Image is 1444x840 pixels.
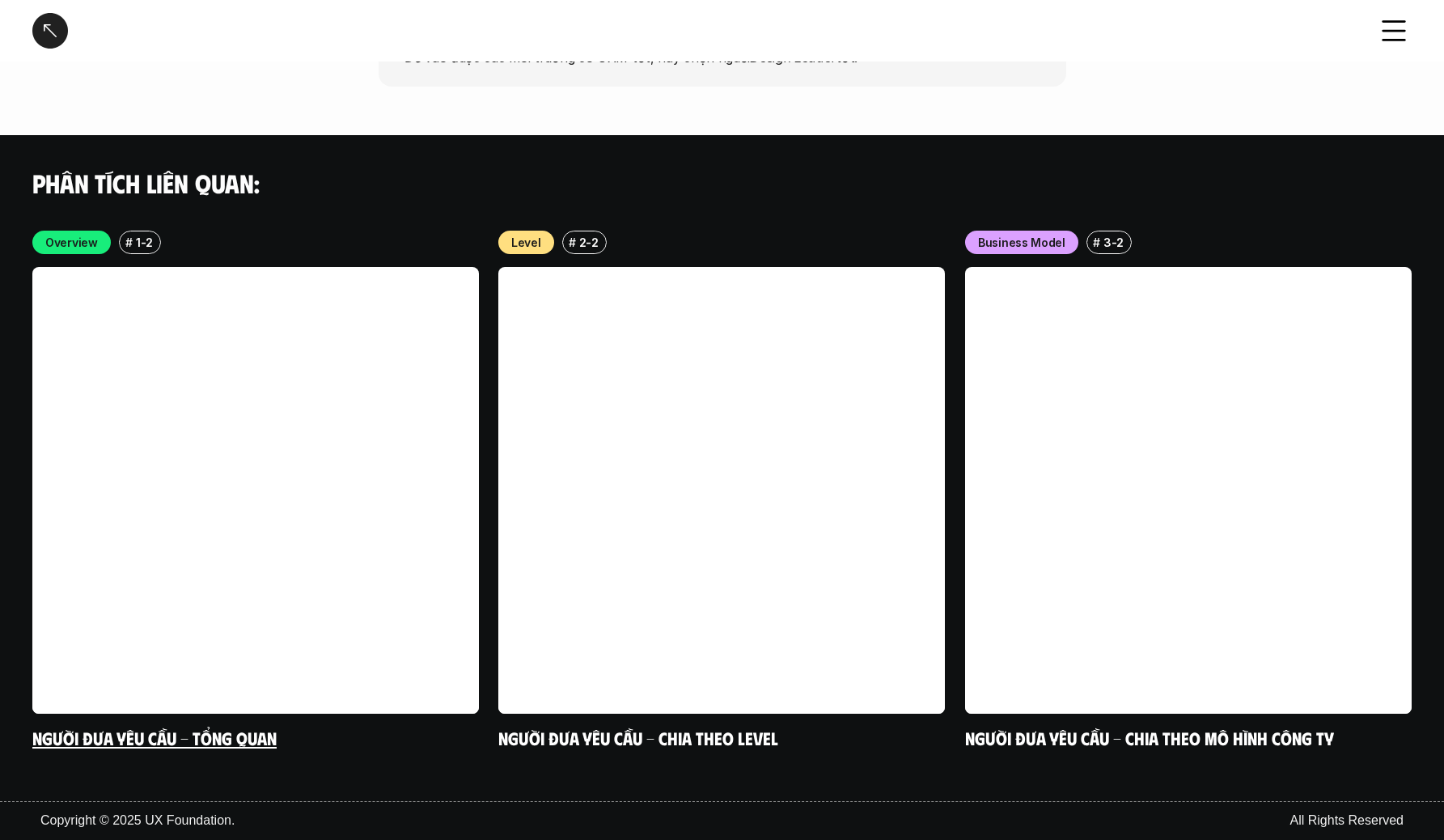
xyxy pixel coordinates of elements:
[45,234,98,251] p: Overview
[1290,811,1404,830] p: All Rights Reserved
[1103,234,1124,251] p: 3-2
[965,727,1334,749] a: Người đưa yêu cầu - Chia theo mô hình công ty
[579,234,599,251] p: 2-2
[136,234,153,251] p: 1-2
[569,236,576,248] h6: #
[32,727,277,749] a: Người đưa yêu cầu - Tổng quan
[32,168,1412,198] h4: Phân tích liên quan:
[498,727,778,749] a: Người đưa yêu cầu - Chia theo Level
[511,234,541,251] p: Level
[978,234,1065,251] p: Business Model
[125,236,133,248] h6: #
[750,49,836,66] em: Design Leader
[40,811,235,830] p: Copyright © 2025 UX Foundation.
[1092,236,1099,248] h6: #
